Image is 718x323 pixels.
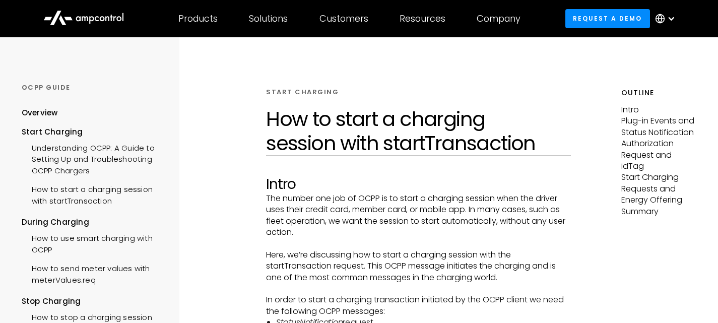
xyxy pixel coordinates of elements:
div: During Charging [22,217,165,228]
a: How to send meter values with meterValues.req [22,258,165,288]
h1: How to start a charging session with startTransaction [266,107,570,155]
div: Overview [22,107,58,118]
p: Intro [621,104,696,115]
p: The number one job of OCPP is to start a charging session when the driver uses their credit card,... [266,193,570,238]
div: Products [178,13,218,24]
div: START CHARGING [266,88,339,97]
div: Stop Charging [22,296,165,307]
div: Resources [400,13,445,24]
div: Start Charging [22,126,165,138]
div: OCPP GUIDE [22,83,165,92]
div: Company [477,13,520,24]
p: Authorization Request and idTag [621,138,696,172]
a: Request a demo [565,9,650,28]
a: Understanding OCPP: A Guide to Setting Up and Troubleshooting OCPP Chargers [22,138,165,179]
a: How to use smart charging with OCPP [22,228,165,258]
p: Start Charging Requests and Energy Offering [621,172,696,206]
div: Customers [319,13,368,24]
p: Summary [621,206,696,217]
h5: Outline [621,88,696,98]
a: How to start a charging session with startTransaction [22,179,165,209]
p: Plug-in Events and Status Notification [621,115,696,138]
div: Solutions [249,13,288,24]
h2: Intro [266,176,570,193]
a: Overview [22,107,58,126]
p: Here, we’re discussing how to start a charging session with the startTransaction request. This OC... [266,249,570,283]
p: ‍ [266,283,570,294]
p: In order to start a charging transaction initiated by the OCPP client we need the following OCPP ... [266,294,570,317]
p: ‍ [266,238,570,249]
